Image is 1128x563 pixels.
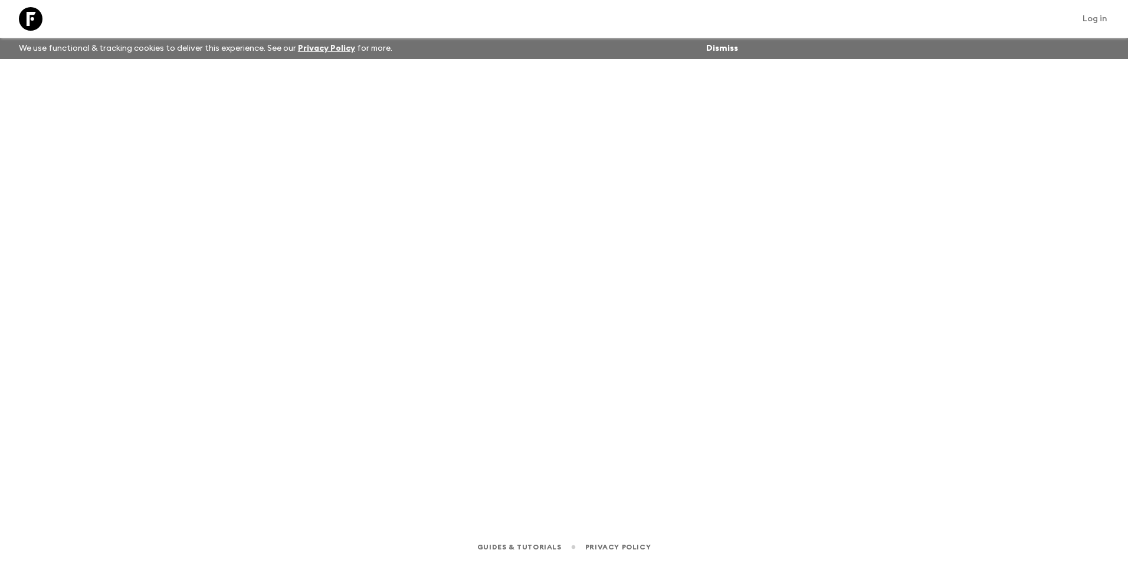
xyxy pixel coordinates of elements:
p: We use functional & tracking cookies to deliver this experience. See our for more. [14,38,397,59]
button: Dismiss [703,40,741,57]
a: Privacy Policy [585,541,651,554]
a: Log in [1076,11,1114,27]
a: Guides & Tutorials [477,541,562,554]
a: Privacy Policy [298,44,355,53]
